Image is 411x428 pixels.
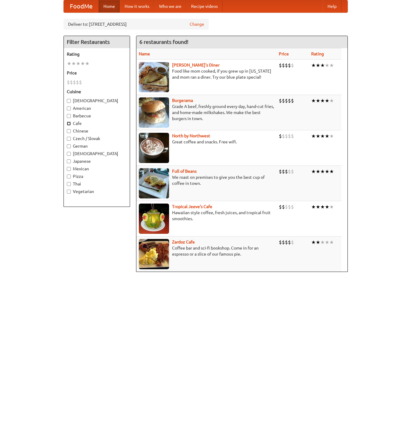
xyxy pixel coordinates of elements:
[325,133,329,139] li: ★
[285,204,288,210] li: $
[323,0,341,12] a: Help
[139,97,169,128] img: burgerama.jpg
[329,62,334,69] li: ★
[172,240,195,244] a: Zardoz Cafe
[282,168,285,175] li: $
[76,60,80,67] li: ★
[64,36,130,48] h4: Filter Restaurants
[67,152,71,156] input: [DEMOGRAPHIC_DATA]
[67,106,71,110] input: American
[291,239,294,246] li: $
[325,239,329,246] li: ★
[139,103,274,122] p: Grade A beef, freshly ground every day, hand-cut fries, and home-made milkshakes. We make the bes...
[172,98,193,103] a: Burgerama
[139,245,274,257] p: Coffee bar and sci-fi bookshop. Come in for an espresso or a slice of our famous pie.
[311,97,316,104] li: ★
[67,70,127,76] h5: Price
[139,68,274,80] p: Food like mom cooked, if you grew up in [US_STATE] and mom ran a diner. Try our blue plate special!
[279,204,282,210] li: $
[67,113,127,119] label: Barbecue
[67,144,71,148] input: German
[279,168,282,175] li: $
[67,175,71,178] input: Pizza
[139,139,274,145] p: Great coffee and snacks. Free wifi.
[67,158,127,164] label: Japanese
[67,166,127,172] label: Mexican
[67,173,127,179] label: Pizza
[288,62,291,69] li: $
[67,136,127,142] label: Czech / Slovak
[329,133,334,139] li: ★
[285,62,288,69] li: $
[285,239,288,246] li: $
[67,181,127,187] label: Thai
[316,239,320,246] li: ★
[67,89,127,95] h5: Cuisine
[279,51,289,56] a: Price
[282,204,285,210] li: $
[120,0,154,12] a: How it works
[67,105,127,111] label: American
[80,60,85,67] li: ★
[172,169,197,174] a: Full of Beans
[311,51,324,56] a: Rating
[320,239,325,246] li: ★
[67,167,71,171] input: Mexican
[79,79,82,86] li: $
[172,204,212,209] a: Tropical Jeeve's Cafe
[172,133,210,138] a: North by Northwest
[285,97,288,104] li: $
[282,62,285,69] li: $
[279,133,282,139] li: $
[73,79,76,86] li: $
[311,204,316,210] li: ★
[139,168,169,198] img: beans.jpg
[67,182,71,186] input: Thai
[67,120,127,126] label: Cafe
[311,168,316,175] li: ★
[325,168,329,175] li: ★
[329,97,334,104] li: ★
[67,114,71,118] input: Barbecue
[99,0,120,12] a: Home
[291,204,294,210] li: $
[316,62,320,69] li: ★
[316,204,320,210] li: ★
[67,137,71,141] input: Czech / Slovak
[329,239,334,246] li: ★
[285,133,288,139] li: $
[288,168,291,175] li: $
[291,168,294,175] li: $
[172,63,220,67] a: [PERSON_NAME]'s Diner
[316,97,320,104] li: ★
[85,60,90,67] li: ★
[320,97,325,104] li: ★
[64,0,99,12] a: FoodMe
[139,62,169,92] img: sallys.jpg
[285,168,288,175] li: $
[325,204,329,210] li: ★
[316,133,320,139] li: ★
[311,133,316,139] li: ★
[70,79,73,86] li: $
[139,133,169,163] img: north.jpg
[154,0,186,12] a: Who we are
[67,51,127,57] h5: Rating
[67,122,71,126] input: Cafe
[320,62,325,69] li: ★
[279,97,282,104] li: $
[67,128,127,134] label: Chinese
[67,159,71,163] input: Japanese
[320,133,325,139] li: ★
[76,79,79,86] li: $
[139,51,150,56] a: Name
[186,0,223,12] a: Recipe videos
[139,204,169,234] img: jeeves.jpg
[325,97,329,104] li: ★
[279,62,282,69] li: $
